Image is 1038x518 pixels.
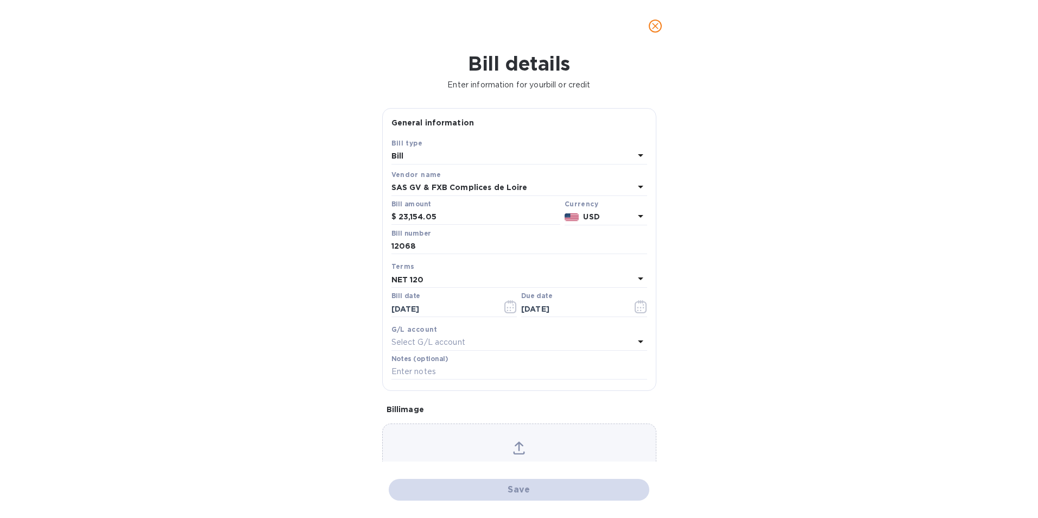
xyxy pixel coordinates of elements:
[565,200,598,208] b: Currency
[391,325,438,333] b: G/L account
[383,461,656,484] p: Choose a bill and drag it here
[391,364,647,380] input: Enter notes
[9,79,1029,91] p: Enter information for your bill or credit
[391,301,494,317] input: Select date
[391,183,528,192] b: SAS GV & FXB Complices de Loire
[391,262,415,270] b: Terms
[387,404,652,415] p: Bill image
[9,52,1029,75] h1: Bill details
[391,293,420,300] label: Bill date
[391,151,404,160] b: Bill
[642,13,668,39] button: close
[391,337,465,348] p: Select G/L account
[565,213,579,221] img: USD
[521,293,552,300] label: Due date
[398,209,560,225] input: $ Enter bill amount
[391,170,441,179] b: Vendor name
[391,201,431,207] label: Bill amount
[521,301,624,317] input: Due date
[583,212,599,221] b: USD
[391,356,448,362] label: Notes (optional)
[391,230,431,237] label: Bill number
[391,275,424,284] b: NET 120
[391,118,474,127] b: General information
[391,238,647,255] input: Enter bill number
[391,139,423,147] b: Bill type
[391,209,398,225] div: $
